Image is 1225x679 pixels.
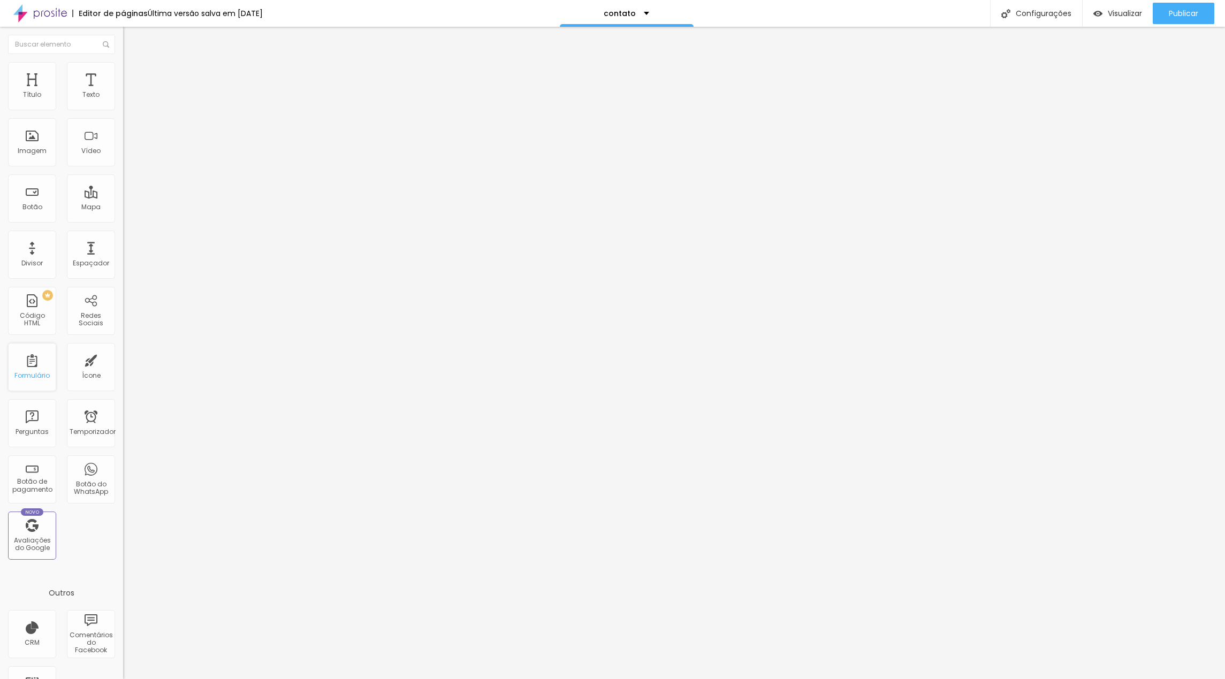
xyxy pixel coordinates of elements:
font: Espaçador [73,258,109,268]
font: Divisor [21,258,43,268]
font: contato [604,8,636,19]
font: Comentários do Facebook [70,630,113,655]
font: Editor de páginas [79,8,148,19]
font: Publicar [1169,8,1198,19]
font: Botão do WhatsApp [74,479,108,496]
font: Novo [25,509,40,515]
font: Configurações [1016,8,1071,19]
font: Visualizar [1108,8,1142,19]
font: Avaliações do Google [14,536,51,552]
img: view-1.svg [1093,9,1102,18]
font: Código HTML [20,311,45,327]
font: Botão [22,202,42,211]
font: Outros [49,588,74,598]
font: Mapa [81,202,101,211]
font: Perguntas [16,427,49,436]
font: Título [23,90,41,99]
input: Buscar elemento [8,35,115,54]
img: Ícone [103,41,109,48]
font: Imagem [18,146,47,155]
font: Temporizador [70,427,116,436]
font: Ícone [82,371,101,380]
img: Ícone [1001,9,1010,18]
font: Texto [82,90,100,99]
font: Última versão salva em [DATE] [148,8,263,19]
font: Formulário [14,371,50,380]
button: Visualizar [1083,3,1153,24]
font: CRM [25,638,40,647]
button: Publicar [1153,3,1214,24]
font: Botão de pagamento [12,477,52,493]
font: Redes Sociais [79,311,103,327]
font: Vídeo [81,146,101,155]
